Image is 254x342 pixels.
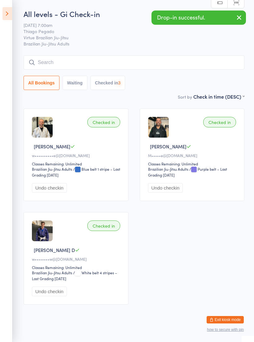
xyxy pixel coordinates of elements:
[207,316,244,323] button: Exit kiosk mode
[32,153,122,158] div: w••••••••••e@[DOMAIN_NAME]
[24,9,244,19] h2: All levels - Gi Check-in
[34,143,70,150] span: [PERSON_NAME]
[203,117,236,127] div: Checked in
[118,80,120,85] div: 3
[24,22,235,28] span: [DATE] 7:00am
[150,143,186,150] span: [PERSON_NAME]
[207,327,244,332] button: how to secure with pin
[148,183,183,193] button: Undo checkin
[151,11,246,25] div: Drop-in successful.
[24,41,244,47] span: Brazilian Jiu-Jitsu Adults
[32,117,53,138] img: image1705629514.png
[24,55,244,70] input: Search
[32,220,53,241] img: image1727169197.png
[32,265,122,270] div: Classes Remaining: Unlimited
[87,220,120,231] div: Checked in
[148,117,169,138] img: image1697061816.png
[178,94,192,100] label: Sort by
[24,76,59,90] button: All Bookings
[32,183,67,193] button: Undo checkin
[90,76,125,90] button: Checked in3
[32,270,72,275] div: Brazilian Jiu-Jitsu Adults
[24,28,235,34] span: Thiago Pegado
[193,93,244,100] div: Check in time (DESC)
[34,247,75,253] span: [PERSON_NAME] D
[63,76,87,90] button: Waiting
[32,287,67,296] button: Undo checkin
[148,153,238,158] div: M•••••e@[DOMAIN_NAME]
[32,256,122,262] div: w••••••••w@[DOMAIN_NAME]
[87,117,120,127] div: Checked in
[148,161,238,166] div: Classes Remaining: Unlimited
[24,34,235,41] span: Virtue Brazilian Jiu-Jitsu
[32,166,72,172] div: Brazilian Jiu-Jitsu Adults
[148,166,188,172] div: Brazilian Jiu-Jitsu Adults
[32,161,122,166] div: Classes Remaining: Unlimited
